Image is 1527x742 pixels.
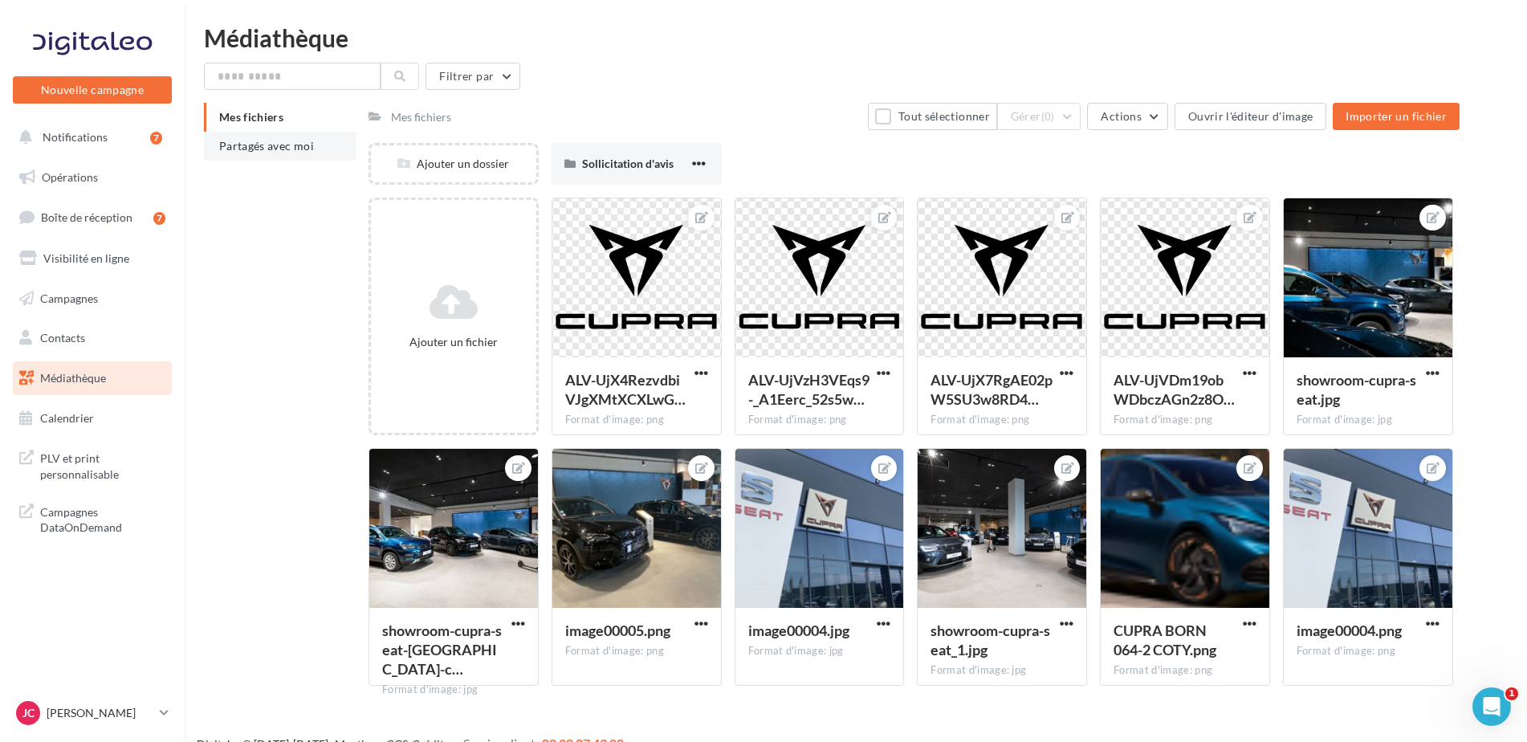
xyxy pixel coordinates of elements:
[565,413,708,427] div: Format d'image: png
[382,622,502,678] span: showroom-cupra-seat-la-rochelle-car.jpg
[43,130,108,144] span: Notifications
[10,120,169,154] button: Notifications 7
[40,371,106,385] span: Médiathèque
[748,413,891,427] div: Format d'image: png
[40,447,165,482] span: PLV et print personnalisable
[10,282,175,316] a: Campagnes
[930,663,1073,678] div: Format d'image: jpg
[1297,371,1416,408] span: showroom-cupra-seat.jpg
[748,644,891,658] div: Format d'image: jpg
[371,156,536,172] div: Ajouter un dossier
[382,683,525,697] div: Format d'image: jpg
[40,411,94,425] span: Calendrier
[930,413,1073,427] div: Format d'image: png
[930,622,1050,658] span: showroom-cupra-seat_1.jpg
[582,157,674,170] span: Sollicitation d'avis
[1297,644,1439,658] div: Format d'image: png
[10,441,175,488] a: PLV et print personnalisable
[40,291,98,304] span: Campagnes
[42,170,98,184] span: Opérations
[22,705,35,721] span: JC
[1297,413,1439,427] div: Format d'image: jpg
[10,200,175,234] a: Boîte de réception7
[13,76,172,104] button: Nouvelle campagne
[10,361,175,395] a: Médiathèque
[219,110,283,124] span: Mes fichiers
[565,371,686,408] span: ALV-UjX4RezvdbiVJgXMtXCXLwG3PbHEM8esn01p4vYoZaKznM38moeD
[1175,103,1326,130] button: Ouvrir l'éditeur d'image
[43,251,129,265] span: Visibilité en ligne
[1114,622,1216,658] span: CUPRA BORN 064-2 COTY.png
[377,334,530,350] div: Ajouter un fichier
[1472,687,1511,726] iframe: Intercom live chat
[1114,371,1235,408] span: ALV-UjVDm19obWDbczAGn2z8ORXGEHmL-Ujmw-kSYQLZiFpQnM0m0fdc
[204,26,1508,50] div: Médiathèque
[748,371,869,408] span: ALV-UjVzH3VEqs9-_A1Eerc_52s5wD1_8wgZx9UE7hF8CzIvAbfFNVVM
[997,103,1081,130] button: Gérer(0)
[40,501,165,536] span: Campagnes DataOnDemand
[41,210,132,224] span: Boîte de réception
[10,495,175,542] a: Campagnes DataOnDemand
[1297,622,1402,639] span: image00004.png
[1041,110,1055,123] span: (0)
[748,622,849,639] span: image00004.jpg
[10,402,175,435] a: Calendrier
[153,212,165,225] div: 7
[868,103,996,130] button: Tout sélectionner
[1114,663,1256,678] div: Format d'image: png
[10,242,175,275] a: Visibilité en ligne
[10,321,175,355] a: Contacts
[47,705,153,721] p: [PERSON_NAME]
[1346,109,1447,123] span: Importer un fichier
[40,331,85,344] span: Contacts
[930,371,1053,408] span: ALV-UjX7RgAE02pW5SU3w8RD4wFs9f4iu34zt6DpZAPwtMaDbufMpVAa
[565,644,708,658] div: Format d'image: png
[391,109,451,125] div: Mes fichiers
[1087,103,1167,130] button: Actions
[1333,103,1460,130] button: Importer un fichier
[13,698,172,728] a: JC [PERSON_NAME]
[1114,413,1256,427] div: Format d'image: png
[150,132,162,145] div: 7
[10,161,175,194] a: Opérations
[219,139,314,153] span: Partagés avec moi
[565,622,670,639] span: image00005.png
[1101,109,1141,123] span: Actions
[1505,687,1518,700] span: 1
[426,63,520,90] button: Filtrer par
